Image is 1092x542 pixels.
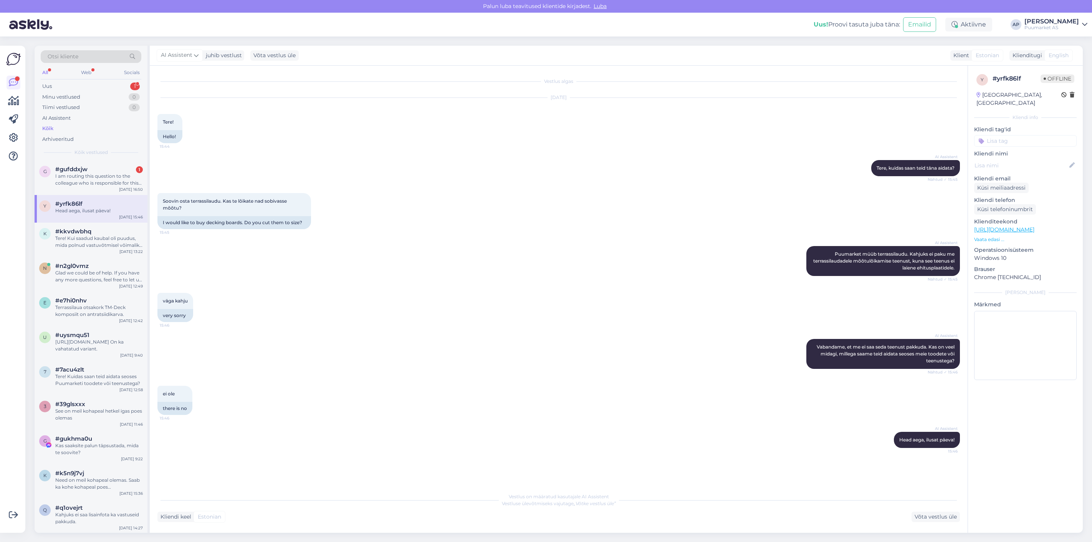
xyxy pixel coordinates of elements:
[899,437,955,443] span: Head aega, ilusat päeva!
[928,177,958,182] span: Nähtud ✓ 15:45
[945,18,992,31] div: Aktiivne
[157,402,192,415] div: there is no
[55,166,88,173] span: #gufddxjw
[974,135,1077,147] input: Lisa tag
[163,198,288,211] span: Soovin osta terrassilaudu. Kas te lõikate nad sobivasse mõõtu?
[974,273,1077,281] p: Chrome [TECHNICAL_ID]
[974,150,1077,158] p: Kliendi nimi
[43,169,47,174] span: g
[1024,18,1087,31] a: [PERSON_NAME]Puumarket AS
[928,276,958,282] span: Nähtud ✓ 15:45
[43,507,47,513] span: q
[55,269,143,283] div: Glad we could be of help. If you have any more questions, feel free to let us know and we’ll be h...
[43,473,47,478] span: k
[976,91,1061,107] div: [GEOGRAPHIC_DATA], [GEOGRAPHIC_DATA]
[44,369,46,375] span: 7
[43,300,46,306] span: e
[574,501,616,506] i: „Võtke vestlus üle”
[160,144,189,149] span: 15:44
[912,512,960,522] div: Võta vestlus üle
[157,94,960,101] div: [DATE]
[121,456,143,462] div: [DATE] 9:22
[974,246,1077,254] p: Operatsioonisüsteem
[163,298,188,304] span: väga kahju
[129,93,140,101] div: 0
[974,226,1034,233] a: [URL][DOMAIN_NAME]
[119,187,143,192] div: [DATE] 16:50
[160,415,189,421] span: 15:46
[55,200,83,207] span: #yrfk86lf
[974,254,1077,262] p: Windows 10
[44,403,46,409] span: 3
[981,77,984,83] span: y
[55,332,89,339] span: #uysmqu51
[974,265,1077,273] p: Brauser
[157,78,960,85] div: Vestlus algas
[814,21,828,28] b: Uus!
[817,344,956,364] span: Vabandame, et me ei saa seda teenust pakkuda. Kas on veel midagi, millega saame teid aidata seose...
[157,216,311,229] div: I would like to buy decking boards. Do you cut them to size?
[55,297,87,304] span: #e7hi0nhv
[55,477,143,491] div: Need on meil kohapeal olemas. Saab ka kohe kohapeal poes [PERSON_NAME] osta.
[198,513,221,521] span: Estonian
[74,149,108,156] span: Kõik vestlused
[55,207,143,214] div: Head aega, ilusat päeva!
[974,289,1077,296] div: [PERSON_NAME]
[160,230,189,235] span: 15:45
[55,401,85,408] span: #39glsxxx
[55,442,143,456] div: Kas saaksite palun täpsustada, mida te soovite?
[877,165,955,171] span: Tere, kuidas saan teid täna aidata?
[993,74,1041,83] div: # yrfk86lf
[157,130,182,143] div: Hello!
[814,20,900,29] div: Proovi tasuta juba täna:
[203,51,242,59] div: juhib vestlust
[974,236,1077,243] p: Vaata edasi ...
[42,135,74,143] div: Arhiveeritud
[42,83,52,90] div: Uus
[903,17,936,32] button: Emailid
[950,51,969,59] div: Klient
[42,104,80,111] div: Tiimi vestlused
[974,175,1077,183] p: Kliendi email
[974,301,1077,309] p: Märkmed
[55,173,143,187] div: I am routing this question to the colleague who is responsible for this topic. The reply might ta...
[55,228,91,235] span: #kkvdwbhq
[55,304,143,318] div: Terrassilaua otsakork TM-Deck komposiit on antratsiidikarva.
[55,366,84,373] span: #7acu4zlt
[129,104,140,111] div: 0
[130,83,140,90] div: 1
[509,494,609,499] span: Vestlus on määratud kasutajale AI Assistent
[974,204,1036,215] div: Küsi telefoninumbrit
[161,51,192,59] span: AI Assistent
[120,421,143,427] div: [DATE] 11:46
[813,251,956,271] span: Puumarket müüb terrassilaudu. Kahjuks ei paku me terrassilaudadele mõõtulõikamise teenust, kuna s...
[119,491,143,496] div: [DATE] 15:36
[974,114,1077,121] div: Kliendi info
[55,235,143,249] div: Tere! Kui saadud kaubal oli puudus, mida polnud vastuvõtmisel võimalik koheselt märgata, peate se...
[43,231,47,236] span: k
[591,3,609,10] span: Luba
[42,93,80,101] div: Minu vestlused
[1009,51,1042,59] div: Klienditugi
[160,322,189,328] span: 15:46
[157,513,191,521] div: Kliendi keel
[119,387,143,393] div: [DATE] 12:58
[55,435,92,442] span: #gukhma0u
[119,214,143,220] div: [DATE] 15:46
[1049,51,1069,59] span: English
[55,373,143,387] div: Tere! Kuidas saan teid aidata seoses Puumarketi toodete või teenustega?
[42,114,71,122] div: AI Assistent
[55,263,89,269] span: #n2gl0vmz
[157,309,193,322] div: very sorry
[974,196,1077,204] p: Kliendi telefon
[928,369,958,375] span: Nähtud ✓ 15:46
[163,391,175,397] span: ei ole
[43,265,47,271] span: n
[974,126,1077,134] p: Kliendi tag'id
[43,203,46,209] span: y
[929,333,958,339] span: AI Assistent
[976,51,999,59] span: Estonian
[48,53,78,61] span: Otsi kliente
[929,448,958,454] span: 15:46
[929,154,958,160] span: AI Assistent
